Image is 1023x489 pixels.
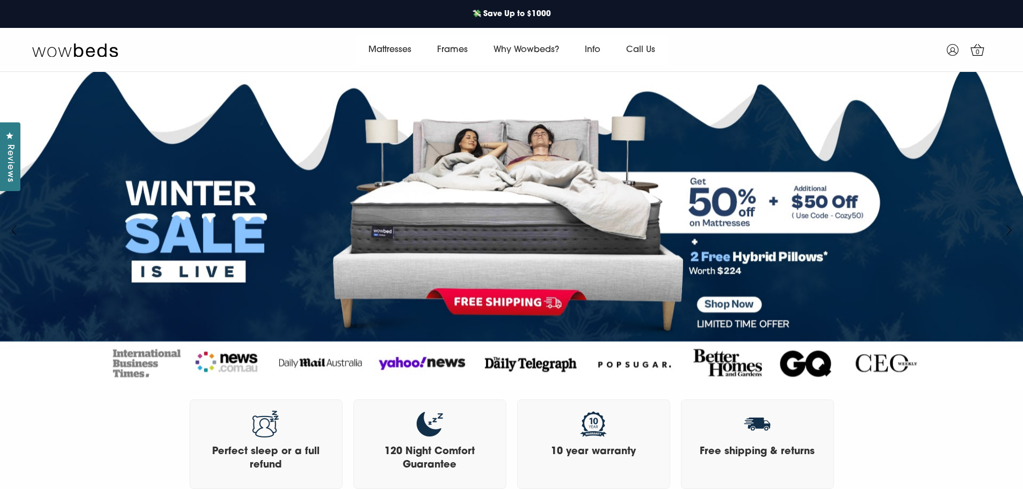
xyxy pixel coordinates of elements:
[481,35,572,65] a: Why Wowbeds?
[580,411,607,437] img: 10 year warranty
[528,446,659,459] h3: 10 year warranty
[201,446,331,472] h3: Perfect sleep or a full refund
[572,35,613,65] a: Info
[973,47,983,58] span: 0
[613,35,668,65] a: Call Us
[467,3,556,25] a: 💸 Save Up to $1000
[424,35,481,65] a: Frames
[32,42,118,57] img: Wow Beds Logo
[3,144,17,183] span: Reviews
[744,411,771,437] img: Free shipping & returns
[692,446,823,459] h3: Free shipping & returns
[964,37,991,63] a: 0
[416,411,443,437] img: 120 Night Comfort Guarantee
[355,35,424,65] a: Mattresses
[365,446,495,472] h3: 120 Night Comfort Guarantee
[252,411,279,437] img: Perfect sleep or a full refund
